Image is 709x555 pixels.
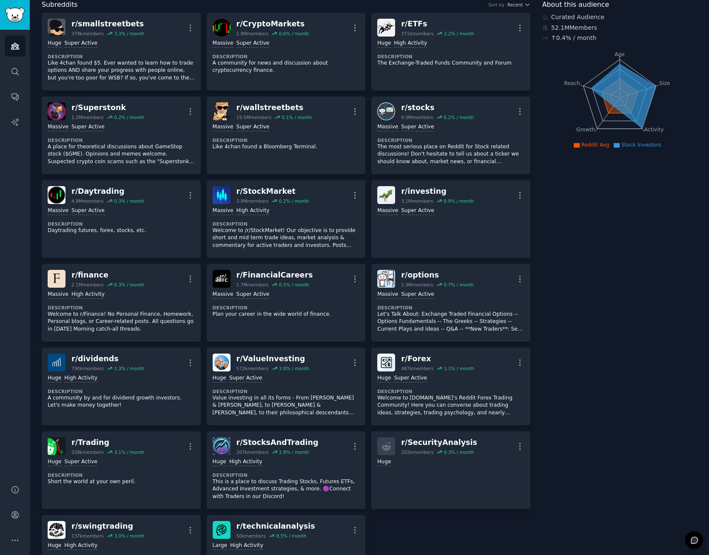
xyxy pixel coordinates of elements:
[444,198,474,204] div: 0.9 % / month
[71,198,104,204] div: 4.9M members
[213,143,360,151] p: Like 4chan found a Bloomberg Terminal.
[64,40,97,48] div: Super Active
[114,365,144,371] div: 1.3 % / month
[401,291,434,299] div: Super Active
[401,123,434,131] div: Super Active
[401,19,474,29] div: r/ ETFs
[213,394,360,417] p: Value investing in all its forms - From [PERSON_NAME] & [PERSON_NAME], to [PERSON_NAME] & [PERSON...
[71,521,144,532] div: r/ swingtrading
[213,54,360,59] dt: Description
[401,31,433,37] div: 371k members
[48,542,61,550] div: Huge
[114,533,144,539] div: 3.0 % / month
[377,19,395,37] img: ETFs
[229,458,262,466] div: High Activity
[71,102,144,113] div: r/ Superstonk
[114,282,144,288] div: 0.3 % / month
[236,102,312,113] div: r/ wallstreetbets
[236,19,309,29] div: r/ CryptoMarkets
[276,533,306,539] div: 8.5 % / month
[207,96,366,174] a: wallstreetbetsr/wallstreetbets19.5Mmembers0.1% / monthMassiveSuper ActiveDescriptionLike 4chan fo...
[71,449,104,455] div: 328k members
[236,533,266,539] div: 50k members
[71,207,105,215] div: Super Active
[213,227,360,249] p: Welcome to /r/StockMarket! Our objective is to provide short and mid term trade ideas, market ana...
[377,305,524,311] dt: Description
[444,449,474,455] div: 0.3 % / month
[207,348,366,425] a: ValueInvestingr/ValueInvesting572kmembers3.8% / monthHugeSuper ActiveDescriptionValue investing i...
[48,354,65,371] img: dividends
[401,282,433,288] div: 1.3M members
[236,291,270,299] div: Super Active
[444,31,474,37] div: 2.2 % / month
[401,365,433,371] div: 487k members
[236,437,319,448] div: r/ StocksAndTrading
[236,114,271,120] div: 19.5M members
[279,198,309,204] div: 0.2 % / month
[615,51,625,57] tspan: Age
[236,270,313,280] div: r/ FinancialCareers
[394,40,427,48] div: High Activity
[377,291,398,299] div: Massive
[42,431,201,509] a: Tradingr/Trading328kmembers3.1% / monthHugeSuper ActiveDescriptionShort the world at your own peril.
[236,31,269,37] div: 1.9M members
[48,478,195,486] p: Short the world at your own peril.
[377,311,524,333] p: Let's Talk About: Exchange Traded Financial Options -- Options Fundamentals -- The Greeks -- Stra...
[48,458,61,466] div: Huge
[377,458,391,466] div: Huge
[48,227,195,235] p: Daytrading futures, forex, stocks, etc.
[377,54,524,59] dt: Description
[71,365,104,371] div: 790k members
[542,13,697,22] div: Curated Audience
[48,40,61,48] div: Huge
[114,198,144,204] div: 0.3 % / month
[213,478,360,501] p: This is a place to discuss Trading Stocks, Futures ETFs, Advanced Investment strategies, & more. ...
[279,449,309,455] div: 2.8 % / month
[42,264,201,342] a: financer/finance2.1Mmembers0.3% / monthMassiveHigh ActivityDescriptionWelcome to r/Finance! No Pe...
[377,186,395,204] img: investing
[213,374,226,382] div: Huge
[48,472,195,478] dt: Description
[207,431,366,509] a: StocksAndTradingr/StocksAndTrading207kmembers2.8% / monthHugeHigh ActivityDescriptionThis is a pl...
[576,127,595,133] tspan: Growth
[48,374,61,382] div: Huge
[213,542,227,550] div: Large
[279,365,309,371] div: 3.8 % / month
[377,374,391,382] div: Huge
[42,348,201,425] a: dividendsr/dividends790kmembers1.3% / monthHugeHigh ActivityDescriptionA community by and for div...
[236,354,309,364] div: r/ ValueInvesting
[71,123,105,131] div: Super Active
[71,19,144,29] div: r/ smallstreetbets
[377,59,524,67] p: The Exchange-Traded Funds Community and Forum
[48,394,195,409] p: A community by and for dividend growth investors. Let's make money together!
[371,180,530,258] a: investingr/investing3.1Mmembers0.9% / monthMassiveSuper Active
[42,96,201,174] a: Superstonkr/Superstonk1.2Mmembers0.2% / monthMassiveSuper ActiveDescriptionA place for theoretica...
[644,127,663,133] tspan: Activity
[48,291,68,299] div: Massive
[48,270,65,288] img: finance
[377,40,391,48] div: Huge
[230,542,263,550] div: High Activity
[48,311,195,333] p: Welcome to r/Finance! No Personal Finance, Homework, Personal blogs, or Career-related posts. All...
[401,198,433,204] div: 3.1M members
[377,102,395,120] img: stocks
[213,472,360,478] dt: Description
[213,19,231,37] img: CryptoMarkets
[542,23,697,32] div: 52.1M Members
[64,374,97,382] div: High Activity
[48,59,195,82] p: Like 4chan found $5. Ever wanted to learn how to trade options AND share your progress with peopl...
[377,123,398,131] div: Massive
[236,186,309,197] div: r/ StockMarket
[377,354,395,371] img: Forex
[377,143,524,166] p: The most serious place on Reddit for Stock related discussions! Don't hesitate to tell us about a...
[213,305,360,311] dt: Description
[207,264,366,342] a: FinancialCareersr/FinancialCareers1.7Mmembers0.5% / monthMassiveSuper ActiveDescriptionPlan your ...
[401,270,474,280] div: r/ options
[507,2,530,8] button: Recent
[377,388,524,394] dt: Description
[213,521,231,539] img: technicalanalysis
[48,137,195,143] dt: Description
[444,114,474,120] div: 0.2 % / month
[213,40,233,48] div: Massive
[282,114,312,120] div: 0.1 % / month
